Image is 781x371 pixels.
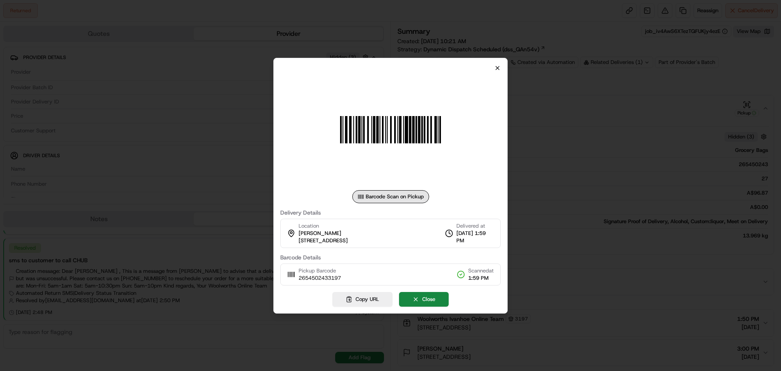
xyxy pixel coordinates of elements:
span: [DATE] 1:59 PM [456,230,494,244]
button: Close [399,292,449,307]
span: Knowledge Base [16,118,62,126]
span: [STREET_ADDRESS] [299,237,348,244]
a: 📗Knowledge Base [5,115,65,130]
div: Start new chat [28,78,133,86]
span: 2654502433197 [299,274,341,282]
div: Barcode Scan on Pickup [352,190,429,203]
span: Pylon [81,138,98,144]
img: barcode_scan_on_pickup image [332,71,449,189]
span: 1:59 PM [468,274,494,282]
label: Barcode Details [280,255,501,260]
span: Scanned at [468,267,494,274]
span: Location [299,222,319,230]
span: API Documentation [77,118,131,126]
div: 📗 [8,119,15,125]
img: 1736555255976-a54dd68f-1ca7-489b-9aae-adbdc363a1c4 [8,78,23,92]
span: [PERSON_NAME] [299,230,341,237]
a: Powered byPylon [57,138,98,144]
span: Pickup Barcode [299,267,341,274]
img: Nash [8,8,24,24]
div: 💻 [69,119,75,125]
p: Welcome 👋 [8,33,148,46]
input: Clear [21,53,134,61]
div: We're available if you need us! [28,86,103,92]
a: 💻API Documentation [65,115,134,130]
button: Start new chat [138,80,148,90]
button: Copy URL [332,292,393,307]
label: Delivery Details [280,210,501,215]
span: Delivered at [456,222,494,230]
